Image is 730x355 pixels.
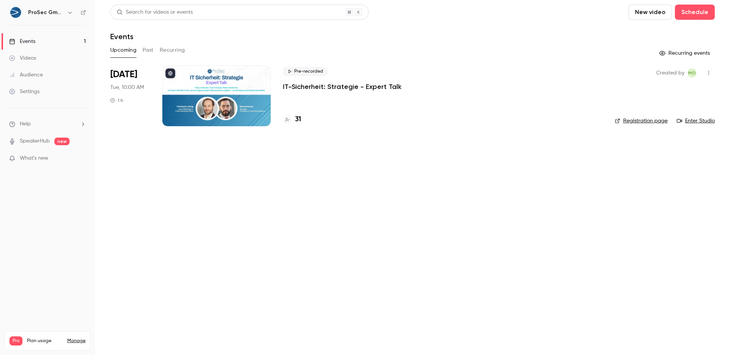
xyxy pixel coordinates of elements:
[27,338,63,344] span: Plan usage
[9,88,40,95] div: Settings
[9,120,86,128] li: help-dropdown-opener
[9,38,35,45] div: Events
[143,44,154,56] button: Past
[20,137,50,145] a: SpeakerHub
[615,117,668,125] a: Registration page
[54,138,70,145] span: new
[656,68,684,78] span: Created by
[117,8,193,16] div: Search for videos or events
[628,5,672,20] button: New video
[160,44,185,56] button: Recurring
[110,84,144,91] span: Tue, 10:00 AM
[295,114,301,125] h4: 31
[110,68,137,81] span: [DATE]
[10,336,22,345] span: Pro
[656,47,715,59] button: Recurring events
[67,338,86,344] a: Manage
[110,32,133,41] h1: Events
[28,9,64,16] h6: ProSec GmbH
[283,114,301,125] a: 31
[283,82,401,91] a: IT-Sicherheit: Strategie - Expert Talk
[77,155,86,162] iframe: Noticeable Trigger
[675,5,715,20] button: Schedule
[9,54,36,62] div: Videos
[110,97,123,103] div: 1 h
[110,44,136,56] button: Upcoming
[677,117,715,125] a: Enter Studio
[10,6,22,19] img: ProSec GmbH
[283,67,328,76] span: Pre-recorded
[20,120,31,128] span: Help
[110,65,150,126] div: Sep 23 Tue, 10:00 AM (Europe/Berlin)
[20,154,48,162] span: What's new
[688,68,696,78] span: MO
[687,68,697,78] span: MD Operative
[9,71,43,79] div: Audience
